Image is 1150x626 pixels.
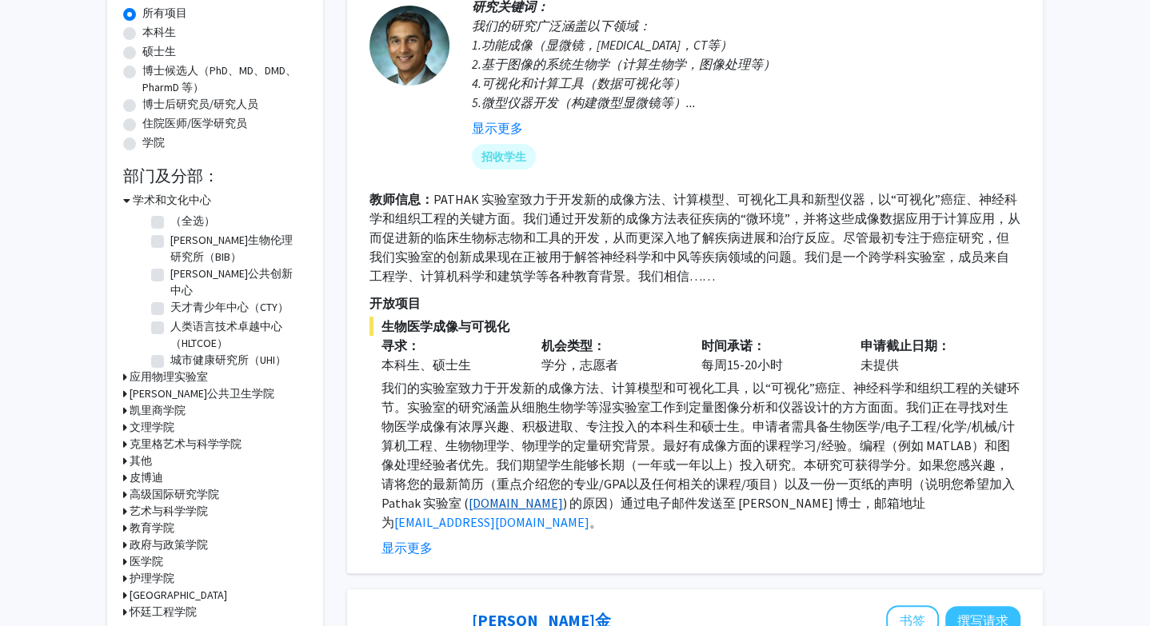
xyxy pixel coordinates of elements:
[142,25,176,39] font: 本科生
[472,120,523,136] font: 显示更多
[381,337,420,353] font: 寻求：
[589,514,602,530] font: 。
[130,470,163,484] font: 皮博迪
[130,571,174,585] font: 护理学院
[472,94,696,110] font: 5.微型仪器开发（构建微型显微镜等）...
[130,504,208,518] font: 艺术与科学学院
[133,193,211,207] font: 学术和文化中心
[481,150,526,164] font: 招收学生
[369,191,433,207] font: 教师信息：
[381,318,509,334] font: 生物医学成像与可视化
[170,353,286,367] font: 城市健康研究所（UHI）
[123,165,219,185] font: 部门及分部：
[130,403,186,417] font: 凯里商学院
[130,588,227,602] font: [GEOGRAPHIC_DATA]
[170,213,215,228] font: （全选）
[130,487,219,501] font: 高级国际研究学院
[381,357,471,373] font: 本科生、硕士生
[130,537,208,552] font: 政府与政策学院
[381,540,433,556] font: 显示更多
[130,437,242,451] font: 克里格艺术与科学学院
[170,319,282,350] font: 人类语言技术卓越中心（HLTCOE）
[170,266,293,297] font: [PERSON_NAME]公共创新中心
[472,37,733,53] font: 1.功能成像（显微镜，[MEDICAL_DATA]，CT等）
[130,420,174,434] font: 文理学院
[142,6,187,20] font: 所有项目
[381,538,433,557] button: 显示更多
[142,44,176,58] font: 硕士生
[861,357,899,373] font: 未提供
[170,300,289,314] font: 天才青少年中心（CTY）
[394,514,589,530] a: [EMAIL_ADDRESS][DOMAIN_NAME]
[130,386,274,401] font: [PERSON_NAME]公共卫生学院
[472,56,776,72] font: 2.基于图像的系统生物学（计算生物学，图像处理等）
[541,337,605,353] font: 机会类型：
[381,495,925,530] font: ) 的原因）通过电子邮件发送至 [PERSON_NAME] 博士，邮箱地址为
[369,191,1020,284] font: PATHAK 实验室致力于开发新的成像方法、计算模型、可视化工具和新型仪器，以“可视化”癌症、神经科学和组织工程的关键方面。我们通过开发新的成像方法表征疾病的“微环境”，并将这些成像数据应用于计...
[130,604,197,619] font: 怀廷工程学院
[170,233,293,264] font: [PERSON_NAME]生物伦理研究所（BIB）
[381,380,1020,511] font: 我们的实验室致力于开发新的成像方法、计算模型和可视化工具，以“可视化”癌症、神经科学和组织工程的关键环节。实验室的研究涵盖从细胞生物学等湿实验室工作到定量图像分析和仪器设计的方方面面。我们正在寻...
[469,495,563,511] a: [DOMAIN_NAME]
[130,453,152,468] font: 其他
[861,337,950,353] font: 申请截止日期：
[472,75,686,91] font: 4.可视化和计算工具（数据可视化等）
[142,97,258,111] font: 博士后研究员/研究人员
[472,18,651,34] font: 我们的研究广泛涵盖以下领域：
[142,116,247,130] font: 住院医师/医学研究员
[142,63,297,94] font: 博士候选人（PhD、MD、DMD、PharmD 等）
[541,357,618,373] font: 学分，志愿者
[142,135,165,150] font: 学院
[472,118,523,138] button: 显示更多
[130,520,174,535] font: 教育学院
[369,295,421,311] font: 开放项目
[130,554,163,568] font: 医学院
[130,369,208,384] font: 应用物理实验室
[701,337,765,353] font: 时间承诺：
[701,357,783,373] font: 每周15-20小时
[12,554,68,614] iframe: 聊天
